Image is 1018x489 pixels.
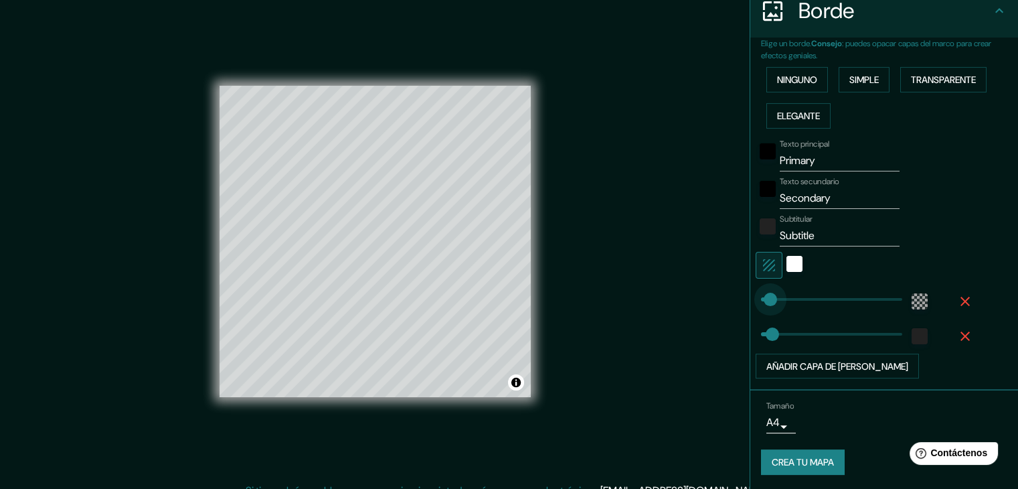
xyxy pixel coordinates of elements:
[760,143,776,159] button: negro
[766,401,794,412] font: Tamaño
[760,218,776,234] button: color-222222
[760,181,776,197] button: negro
[756,354,919,379] button: Añadir capa de [PERSON_NAME]
[780,139,829,149] font: Texto principal
[780,176,839,187] font: Texto secundario
[772,457,834,469] font: Crea tu mapa
[849,74,879,86] font: Simple
[780,214,813,224] font: Subtitular
[761,38,811,49] font: Elige un borde.
[777,74,817,86] font: Ninguno
[912,328,928,344] button: color-222222
[777,110,820,122] font: Elegante
[766,67,828,92] button: Ninguno
[839,67,889,92] button: Simple
[899,437,1003,474] iframe: Lanzador de widgets de ayuda
[761,38,991,61] font: : puedes opacar capas del marco para crear efectos geniales.
[911,74,976,86] font: Transparente
[811,38,842,49] font: Consejo
[912,293,928,309] button: color-55555544
[766,415,780,429] font: A4
[786,256,802,272] button: blanco
[761,449,845,475] button: Crea tu mapa
[766,412,796,433] div: A4
[508,374,524,391] button: Activar o desactivar atribución
[900,67,987,92] button: Transparente
[766,360,908,372] font: Añadir capa de [PERSON_NAME]
[766,103,831,129] button: Elegante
